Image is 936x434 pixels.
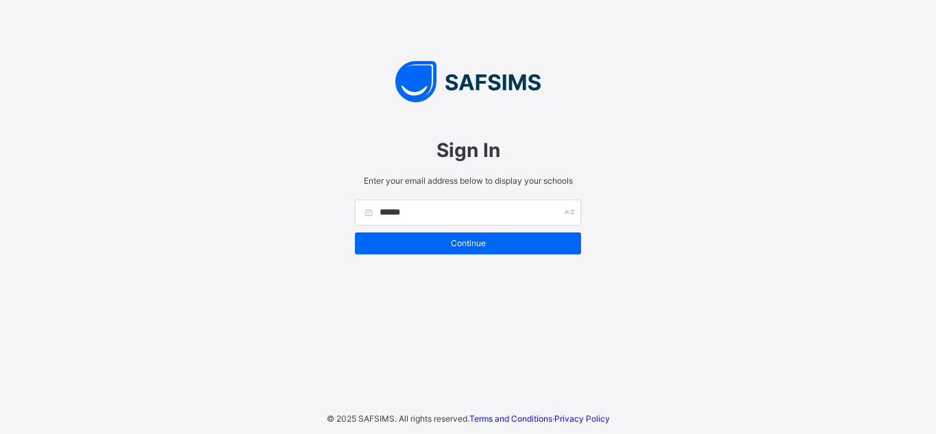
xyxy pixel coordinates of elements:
[327,413,469,424] span: © 2025 SAFSIMS. All rights reserved.
[355,138,581,162] span: Sign In
[469,413,552,424] a: Terms and Conditions
[554,413,610,424] a: Privacy Policy
[341,61,595,102] img: SAFSIMS Logo
[355,176,581,186] span: Enter your email address below to display your schools
[469,413,610,424] span: ·
[365,238,571,248] span: Continue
